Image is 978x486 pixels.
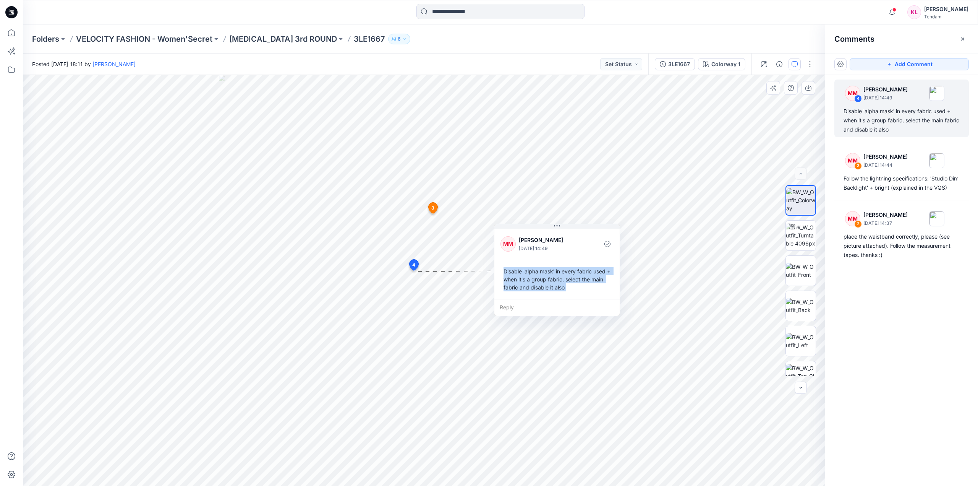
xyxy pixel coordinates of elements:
h2: Comments [834,34,874,44]
div: KL [907,5,921,19]
div: place the waistband correctly, please (see picture attached). Follow the measurement tapes. thank... [844,232,960,260]
div: MM [845,211,860,226]
div: MM [845,153,860,168]
p: [PERSON_NAME] [863,85,908,94]
p: [PERSON_NAME] [863,210,908,219]
p: [DATE] 14:37 [863,219,908,227]
p: [DATE] 14:44 [863,161,908,169]
img: BW_W_Outfit_Back [786,298,816,314]
img: BW_W_Outfit_Front [786,263,816,279]
div: 3LE1667 [668,60,690,68]
div: 4 [854,95,862,102]
a: Folders [32,34,59,44]
img: BW_W_Outfit_Colorway [786,188,815,212]
div: Colorway 1 [711,60,740,68]
p: [DATE] 14:49 [519,245,581,252]
div: Follow the lightning specifications: 'Studio Dim Backlight' + bright (explained in the VQS) [844,174,960,192]
span: Posted [DATE] 18:11 by [32,60,136,68]
button: Add Comment [850,58,969,70]
button: 3LE1667 [655,58,695,70]
button: Details [773,58,785,70]
a: [PERSON_NAME] [92,61,136,67]
img: BW_W_Outfit_Turntable 4096px [786,223,816,247]
div: Disable 'alpha mask' in every fabric used + when it's a group fabric, select the main fabric and ... [500,264,614,294]
span: 4 [412,262,415,268]
div: Reply [494,299,620,316]
img: BW_W_Outfit_Top_CloseUp [786,364,816,388]
div: MM [500,236,516,252]
p: 3LE1667 [354,34,385,44]
button: Colorway 1 [698,58,745,70]
p: 6 [398,35,401,43]
a: VELOCITY FASHION - Women'Secret [76,34,212,44]
div: [PERSON_NAME] [924,5,968,14]
p: [PERSON_NAME] [519,236,581,245]
a: [MEDICAL_DATA] 3rd ROUND [229,34,337,44]
span: 3 [431,205,434,211]
p: [PERSON_NAME] [863,152,908,161]
div: Disable 'alpha mask' in every fabric used + when it's a group fabric, select the main fabric and ... [844,107,960,134]
div: 3 [854,162,862,170]
p: [DATE] 14:49 [863,94,908,102]
button: 6 [388,34,410,44]
div: 2 [854,220,862,228]
div: Tendam [924,14,968,20]
img: BW_W_Outfit_Left [786,333,816,349]
div: MM [845,86,860,101]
